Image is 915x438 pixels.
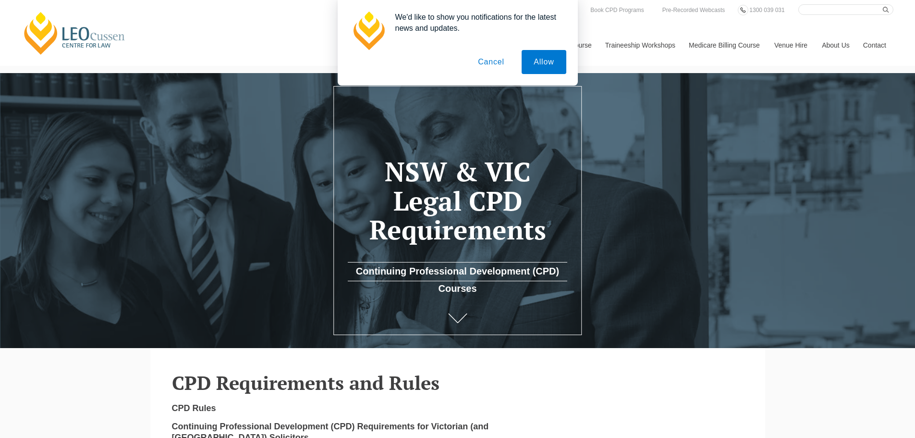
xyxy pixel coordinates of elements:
[172,372,744,393] h2: CPD Requirements and Rules
[388,12,566,34] div: We'd like to show you notifications for the latest news and updates.
[172,403,216,413] strong: CPD Rules
[348,157,567,245] h1: NSW & VIC Legal CPD Requirements
[466,50,516,74] button: Cancel
[522,50,566,74] button: Allow
[349,12,388,50] img: notification icon
[348,262,567,281] a: Continuing Professional Development (CPD) Courses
